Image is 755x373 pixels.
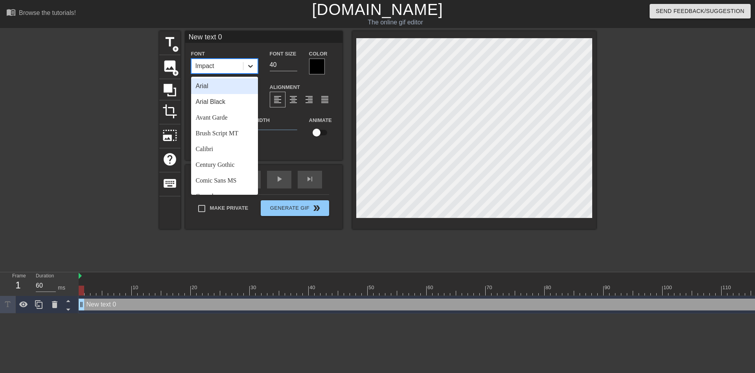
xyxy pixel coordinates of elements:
[162,128,177,143] span: photo_size_select_large
[309,284,317,292] div: 40
[309,116,332,124] label: Animate
[304,95,314,104] span: format_align_right
[162,59,177,74] span: image
[312,1,443,18] a: [DOMAIN_NAME]
[6,272,30,295] div: Frame
[191,188,258,204] div: Consolas
[77,301,85,308] span: drag_handle
[270,83,300,91] label: Alignment
[192,284,199,292] div: 20
[320,95,330,104] span: format_align_justify
[162,35,177,50] span: title
[663,284,673,292] div: 100
[191,110,258,126] div: Avant Garde
[273,95,282,104] span: format_align_left
[12,278,24,292] div: 1
[305,174,315,184] span: skip_next
[191,173,258,188] div: Comic Sans MS
[195,61,214,71] div: Impact
[172,46,179,52] span: add_circle
[261,200,329,216] button: Generate Gif
[162,104,177,119] span: crop
[191,157,258,173] div: Century Gothic
[191,94,258,110] div: Arial Black
[210,204,249,212] span: Make Private
[162,176,177,191] span: keyboard
[191,141,258,157] div: Calibri
[6,7,16,17] span: menu_book
[722,284,732,292] div: 110
[191,78,258,94] div: Arial
[604,284,611,292] div: 90
[289,95,298,104] span: format_align_center
[309,50,328,58] label: Color
[270,50,296,58] label: Font Size
[656,6,744,16] span: Send Feedback/Suggestion
[427,284,435,292] div: 60
[162,152,177,167] span: help
[650,4,751,18] button: Send Feedback/Suggestion
[312,203,321,213] span: double_arrow
[274,174,284,184] span: play_arrow
[256,18,535,27] div: The online gif editor
[36,274,54,279] label: Duration
[264,203,326,213] span: Generate Gif
[133,284,140,292] div: 10
[486,284,494,292] div: 70
[172,70,179,76] span: add_circle
[191,126,258,141] div: Brush Script MT
[19,9,76,16] div: Browse the tutorials!
[250,284,258,292] div: 30
[191,50,205,58] label: Font
[58,284,65,292] div: ms
[368,284,376,292] div: 50
[6,7,76,20] a: Browse the tutorials!
[545,284,552,292] div: 80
